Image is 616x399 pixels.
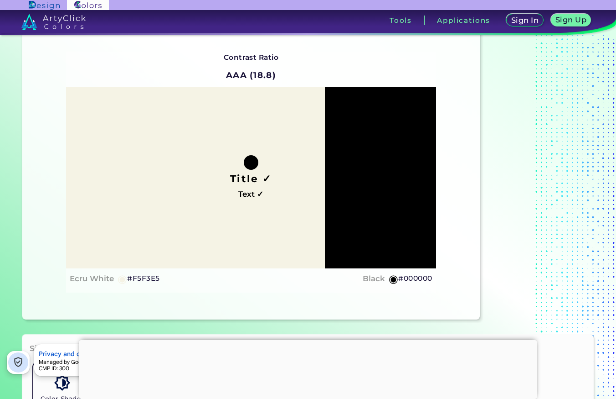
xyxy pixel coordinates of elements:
[390,17,412,24] h3: Tools
[557,16,585,23] h5: Sign Up
[118,273,128,284] h5: ◉
[224,53,279,62] strong: Contrast Ratio
[389,273,399,284] h5: ◉
[437,17,490,24] h3: Applications
[21,14,86,30] img: logo_artyclick_colors_white.svg
[508,15,542,26] a: Sign In
[30,343,85,354] h3: Similar Tools
[222,65,280,85] h2: AAA (18.8)
[230,172,272,185] h1: Title ✓
[238,188,263,201] h4: Text ✓
[54,375,70,391] img: icon_color_shades.svg
[70,272,114,285] h4: Ecru White
[29,1,59,10] img: ArtyClick Design logo
[553,15,589,26] a: Sign Up
[398,273,432,284] h5: #000000
[363,272,385,285] h4: Black
[79,340,537,397] iframe: Advertisement
[127,273,159,284] h5: #F5F3E5
[513,17,538,24] h5: Sign In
